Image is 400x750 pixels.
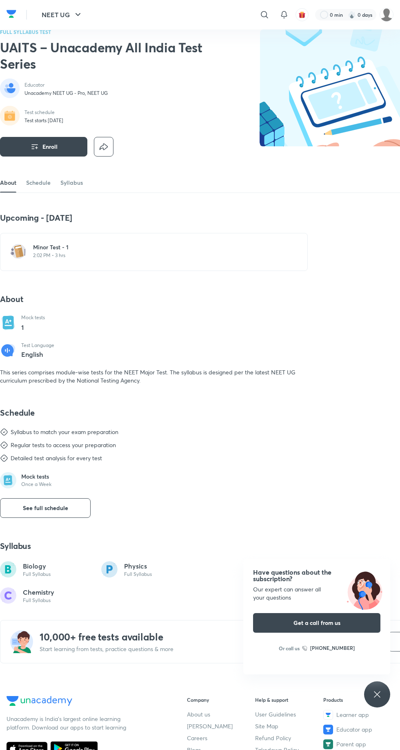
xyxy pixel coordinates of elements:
[323,696,391,703] h6: Products
[323,710,391,720] a: Learner app
[11,428,118,436] div: Syllabus to match your exam preparation
[10,630,33,653] img: signupbanner
[323,739,333,749] img: Parent app
[7,8,16,20] img: Company Logo
[310,644,355,652] h6: [PHONE_NUMBER]
[339,569,390,610] img: ttu_illustration_new.svg
[26,173,51,193] a: Schedule
[7,696,164,708] a: Company Logo
[33,243,284,251] h6: Minor Test - 1
[24,90,108,96] p: Unacademy NEET UG - Pro, NEET UG
[21,351,54,358] p: English
[323,725,391,734] a: Educator app
[255,710,323,719] a: User Guidelines
[11,441,116,449] div: Regular tests to access your preparation
[60,173,83,193] a: Syllabus
[255,734,323,742] a: Refund Policy
[187,734,255,742] a: Careers
[24,82,108,88] p: Educator
[7,8,16,22] a: Company Logo
[21,342,54,349] p: Test Language
[298,11,306,18] img: avatar
[21,481,51,488] p: Once a Week
[302,644,355,652] a: [PHONE_NUMBER]
[21,314,45,321] p: Mock tests
[23,571,51,578] p: Full Syllabus
[255,722,323,730] a: Site Map
[253,569,380,582] h4: Have questions about the subscription?
[37,7,88,23] button: NEET UG
[187,710,255,719] a: About us
[336,740,366,748] span: Parent app
[23,597,54,604] p: Full Syllabus
[253,585,380,602] div: Our expert can answer all your questions
[24,117,63,124] p: Test starts [DATE]
[187,696,255,703] h6: Company
[323,710,333,720] img: Learner app
[24,109,63,116] p: Test schedule
[10,243,27,260] img: test
[40,630,388,643] h3: 10,000+ free tests available
[187,734,207,742] span: Careers
[323,725,333,734] img: Educator app
[336,710,369,719] span: Learner app
[255,696,323,703] h6: Help & support
[23,561,51,571] p: Biology
[124,561,152,571] p: Physics
[23,587,54,597] p: Chemistry
[296,8,309,21] button: avatar
[336,725,372,734] span: Educator app
[323,739,391,749] a: Parent app
[380,8,393,22] img: mayank kumar
[21,473,51,480] p: Mock tests
[187,722,255,730] a: [PERSON_NAME]
[21,322,45,332] p: 1
[124,571,152,578] p: Full Syllabus
[348,11,356,19] img: streak
[40,645,388,653] p: Start learning from tests, practice questions & more
[33,252,284,259] p: 2:02 PM • 3 hrs
[42,143,58,151] span: Enroll
[7,696,72,706] img: Company Logo
[23,504,68,512] span: See full schedule
[253,613,380,633] button: Get a call from us
[7,714,129,732] p: Unacademy is India’s largest online learning platform. Download our apps to start learning
[11,454,102,462] div: Detailed test analysis for every test
[279,645,300,652] p: Or call us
